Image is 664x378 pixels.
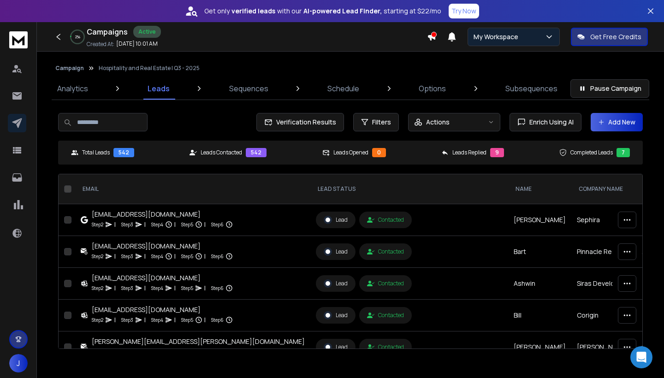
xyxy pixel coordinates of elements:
[92,252,103,261] p: Step 2
[324,216,348,224] div: Lead
[144,347,146,356] p: |
[75,34,80,40] p: 2 %
[92,337,305,346] div: [PERSON_NAME][EMAIL_ADDRESS][PERSON_NAME][DOMAIN_NAME]
[204,315,206,325] p: |
[92,305,233,314] div: [EMAIL_ADDRESS][DOMAIN_NAME]
[92,220,103,229] p: Step 2
[211,220,224,229] p: Step 6
[82,149,110,156] p: Total Leads
[99,65,200,72] p: Hospitality and Real Estate | Q3 - 2025
[204,252,206,261] p: |
[617,148,630,157] div: 7
[151,220,163,229] p: Step 4
[508,204,571,236] td: [PERSON_NAME]
[9,354,28,372] button: J
[367,280,404,287] div: Contacted
[505,83,557,94] p: Subsequences
[510,113,581,131] button: Enrich Using AI
[121,220,133,229] p: Step 3
[324,279,348,288] div: Lead
[92,242,233,251] div: [EMAIL_ADDRESS][DOMAIN_NAME]
[92,210,233,219] div: [EMAIL_ADDRESS][DOMAIN_NAME]
[174,315,176,325] p: |
[181,347,193,356] p: Step 5
[144,220,146,229] p: |
[114,220,116,229] p: |
[508,331,571,363] td: [PERSON_NAME]
[9,31,28,48] img: logo
[144,283,146,293] p: |
[490,148,504,157] div: 9
[246,148,267,157] div: 542
[55,65,84,72] button: Campaign
[92,347,103,356] p: Step 2
[181,252,193,261] p: Step 5
[224,77,274,100] a: Sequences
[367,343,404,351] div: Contacted
[372,148,386,157] div: 0
[367,248,404,255] div: Contacted
[474,32,522,41] p: My Workspace
[148,83,170,94] p: Leads
[181,283,193,293] p: Step 5
[590,32,641,41] p: Get Free Credits
[449,4,479,18] button: Try Now
[256,113,344,131] button: Verification Results
[571,28,648,46] button: Get Free Credits
[211,315,224,325] p: Step 6
[114,347,116,356] p: |
[571,204,652,236] td: Sephira
[508,268,571,300] td: Ashwin
[121,347,133,356] p: Step 3
[570,149,613,156] p: Completed Leads
[116,40,158,47] p: [DATE] 10:01 AM
[201,149,242,156] p: Leads Contacted
[121,252,133,261] p: Step 3
[630,346,652,368] div: Open Intercom Messenger
[324,311,348,319] div: Lead
[87,41,114,48] p: Created At:
[571,174,652,204] th: Company Name
[204,6,441,16] p: Get only with our starting at $22/mo
[121,315,133,325] p: Step 3
[413,77,451,100] a: Options
[333,149,368,156] p: Leads Opened
[121,283,133,293] p: Step 3
[324,343,348,351] div: Lead
[92,315,103,325] p: Step 2
[174,220,176,229] p: |
[327,83,359,94] p: Schedule
[114,315,116,325] p: |
[303,6,382,16] strong: AI-powered Lead Finder,
[211,283,224,293] p: Step 6
[322,77,365,100] a: Schedule
[113,148,134,157] div: 542
[92,273,233,283] div: [EMAIL_ADDRESS][DOMAIN_NAME]
[526,118,574,127] span: Enrich Using AI
[451,6,476,16] p: Try Now
[571,300,652,331] td: Corigin
[174,347,176,356] p: |
[204,347,206,356] p: |
[367,312,404,319] div: Contacted
[174,252,176,261] p: |
[181,315,193,325] p: Step 5
[151,252,163,261] p: Step 4
[133,26,161,38] div: Active
[57,83,88,94] p: Analytics
[211,252,224,261] p: Step 6
[500,77,563,100] a: Subsequences
[372,118,391,127] span: Filters
[231,6,275,16] strong: verified leads
[508,300,571,331] td: Bill
[324,248,348,256] div: Lead
[204,220,206,229] p: |
[75,174,310,204] th: EMAIL
[419,83,446,94] p: Options
[508,174,571,204] th: NAME
[229,83,268,94] p: Sequences
[181,220,193,229] p: Step 5
[114,283,116,293] p: |
[144,315,146,325] p: |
